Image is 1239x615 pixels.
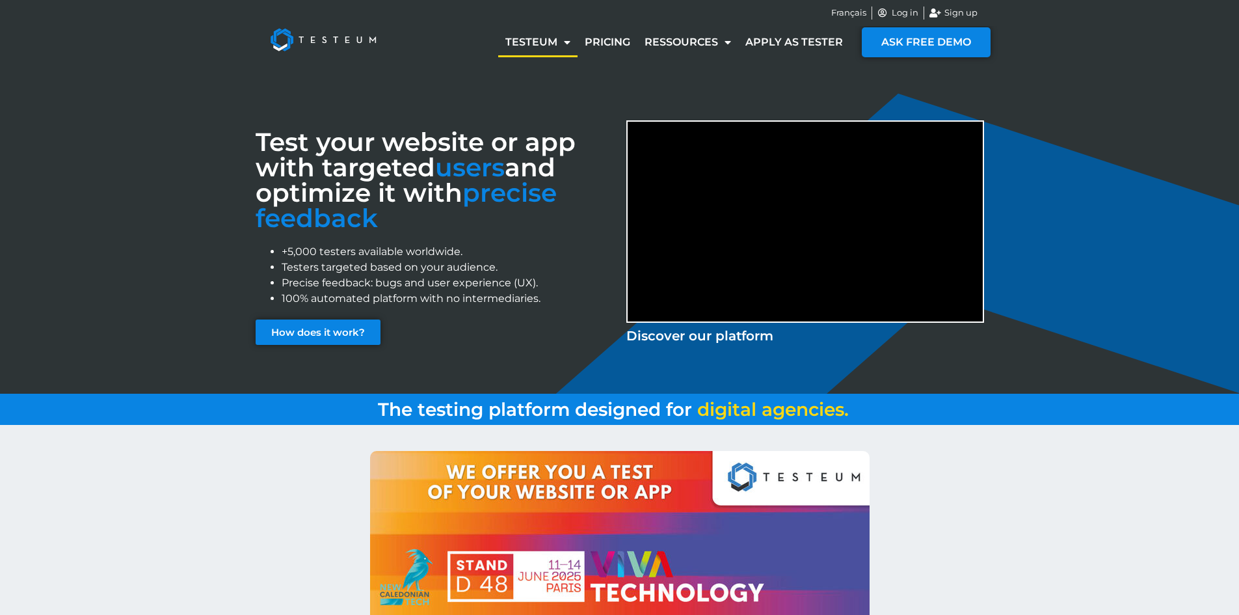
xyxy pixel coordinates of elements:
[578,27,637,57] a: Pricing
[282,291,613,307] li: 100% automated platform with no intermediaries.
[888,7,918,20] span: Log in
[831,7,866,20] a: Français
[628,122,983,321] iframe: Discover Testeum
[626,326,984,346] p: Discover our platform
[738,27,850,57] a: Apply as tester
[378,398,692,420] span: The testing platform designed for
[862,27,991,57] a: ASK FREE DEMO
[256,130,613,231] h3: Test your website or app with targeted and optimize it with
[881,37,971,48] span: ASK FREE DEMO
[877,7,919,20] a: Log in
[498,27,850,57] nav: Menu
[256,14,391,66] img: Testeum Logo - Application crowdtesting platform
[282,260,613,275] li: Testers targeted based on your audience.
[282,244,613,260] li: +5,000 testers available worldwide.
[271,327,365,337] span: How does it work?
[282,275,613,291] li: Precise feedback: bugs and user experience (UX).
[256,320,380,345] a: How does it work?
[498,27,578,57] a: Testeum
[637,27,738,57] a: Ressources
[941,7,978,20] span: Sign up
[435,152,505,183] span: users
[929,7,978,20] a: Sign up
[256,177,557,234] font: precise feedback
